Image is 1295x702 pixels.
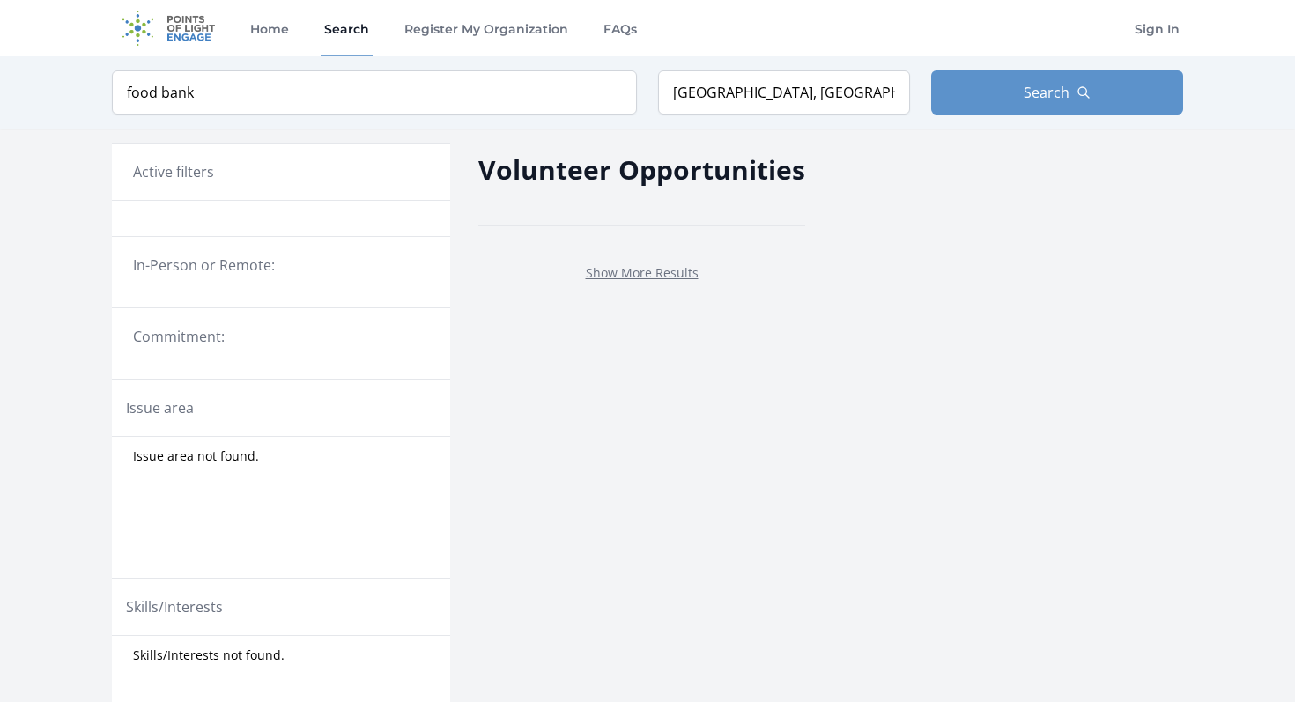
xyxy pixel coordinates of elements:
legend: Skills/Interests [126,596,223,617]
legend: In-Person or Remote: [133,255,429,276]
legend: Commitment: [133,326,429,347]
a: Show More Results [586,264,699,281]
h3: Active filters [133,161,214,182]
span: Search [1024,82,1069,103]
legend: Issue area [126,397,194,418]
span: Skills/Interests not found. [133,647,285,664]
input: Location [658,70,910,115]
span: Issue area not found. [133,447,259,465]
h2: Volunteer Opportunities [478,150,805,189]
button: Search [931,70,1183,115]
input: Keyword [112,70,637,115]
